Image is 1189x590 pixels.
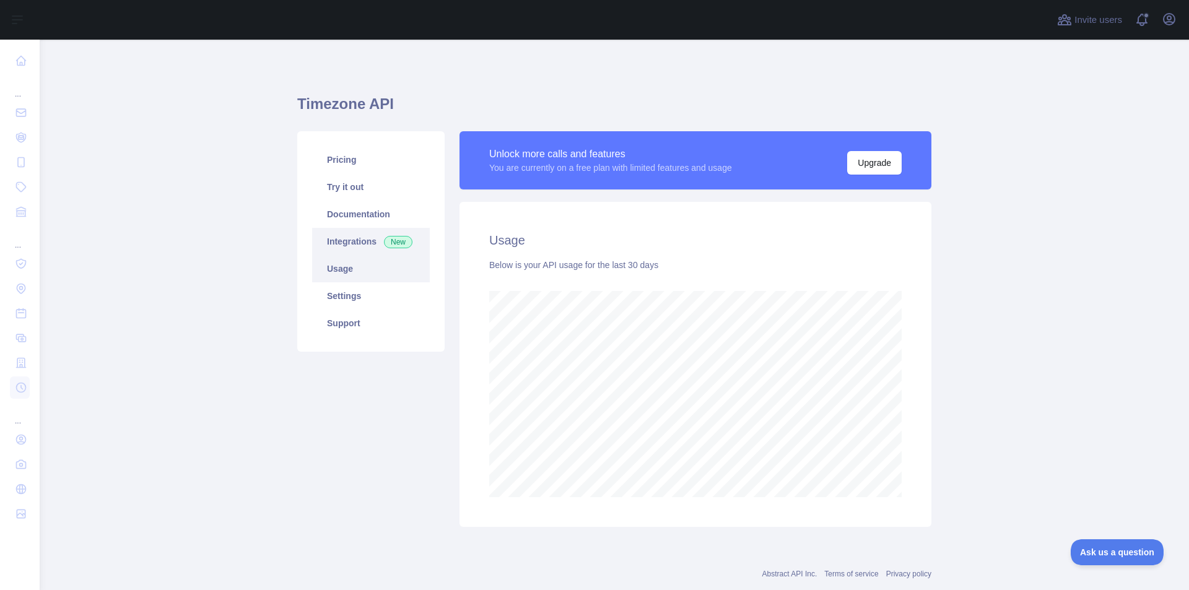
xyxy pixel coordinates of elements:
div: ... [10,225,30,250]
div: Below is your API usage for the last 30 days [489,259,902,271]
a: Integrations New [312,228,430,255]
a: Terms of service [824,570,878,578]
h1: Timezone API [297,94,931,124]
a: Usage [312,255,430,282]
button: Upgrade [847,151,902,175]
span: Invite users [1074,13,1122,27]
a: Pricing [312,146,430,173]
div: ... [10,74,30,99]
button: Invite users [1055,10,1125,30]
div: Unlock more calls and features [489,147,732,162]
a: Settings [312,282,430,310]
div: ... [10,401,30,426]
a: Support [312,310,430,337]
a: Abstract API Inc. [762,570,817,578]
a: Documentation [312,201,430,228]
a: Privacy policy [886,570,931,578]
a: Try it out [312,173,430,201]
div: You are currently on a free plan with limited features and usage [489,162,732,174]
h2: Usage [489,232,902,249]
span: New [384,236,412,248]
iframe: Toggle Customer Support [1071,539,1164,565]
